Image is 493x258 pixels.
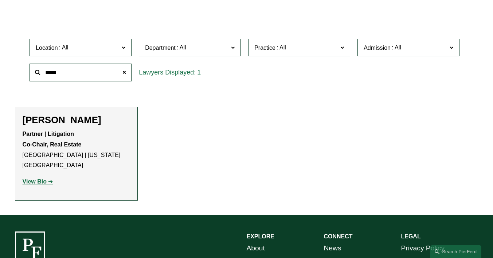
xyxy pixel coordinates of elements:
span: 1 [197,69,201,76]
strong: LEGAL [401,233,420,239]
a: About [247,242,265,255]
strong: View Bio [23,178,47,185]
p: [GEOGRAPHIC_DATA] | [US_STATE][GEOGRAPHIC_DATA] [23,129,130,171]
a: View Bio [23,178,53,185]
strong: CONNECT [324,233,352,239]
strong: EXPLORE [247,233,274,239]
span: Practice [254,44,275,51]
a: Search this site [430,245,481,258]
span: Location [36,44,58,51]
h2: [PERSON_NAME] [23,114,130,126]
a: News [324,242,341,255]
strong: Partner | Litigation Co-Chair, Real Estate [23,131,82,148]
a: Privacy Policy [401,242,445,255]
span: Department [145,44,176,51]
span: Admission [364,44,391,51]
